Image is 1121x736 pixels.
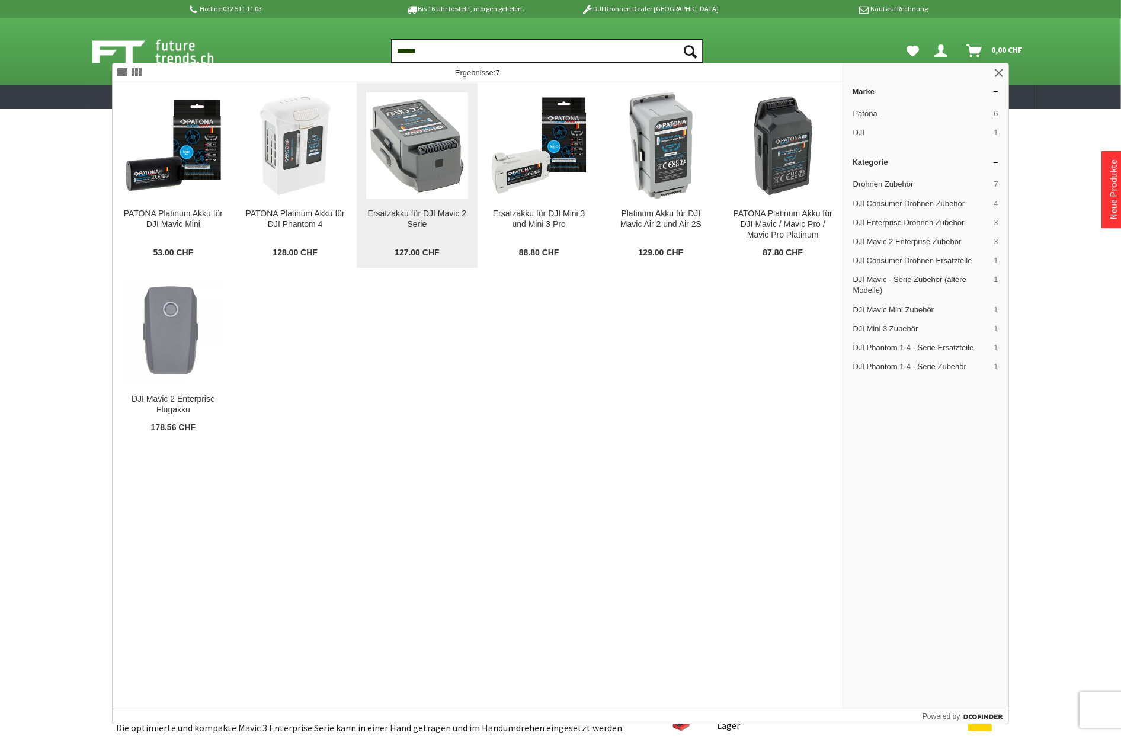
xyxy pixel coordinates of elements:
[678,39,703,63] button: Suchen
[853,324,989,334] span: DJI Mini 3 Zubehör
[763,248,803,258] span: 87.80 CHF
[255,92,335,199] img: PATONA Platinum Akku für DJI Phantom 4
[122,209,225,230] div: PATONA Platinum Akku für DJI Mavic Mini
[455,68,500,77] span: Ergebnisse:
[994,199,998,209] span: 4
[366,95,469,196] img: Ersatzakku für DJI Mavic 2 Serie
[600,83,722,268] a: Platinum Akku für DJI Mavic Air 2 und Air 2S Platinum Akku für DJI Mavic Air 2 und Air 2S 129.00 CHF
[235,83,356,268] a: PATONA Platinum Akku für DJI Phantom 4 PATONA Platinum Akku für DJI Phantom 4 128.00 CHF
[488,209,590,230] div: Ersatzakku für DJI Mini 3 und Mini 3 Pro
[1107,159,1119,220] a: Neue Produkte
[742,2,927,16] p: Kauf auf Rechnung
[991,40,1023,59] span: 0,00 CHF
[923,711,960,722] span: Powered by
[732,209,834,241] div: PATONA Platinum Akku für DJI Mavic / Mavic Pro / Mavic Pro Platinum
[994,179,998,190] span: 7
[496,68,500,77] span: 7
[994,217,998,228] span: 3
[122,96,225,195] img: PATONA Platinum Akku für DJI Mavic Mini
[113,83,234,268] a: PATONA Platinum Akku für DJI Mavic Mini PATONA Platinum Akku für DJI Mavic Mini 53.00 CHF
[391,39,703,63] input: Produkt, Marke, Kategorie, EAN, Artikelnummer…
[853,199,989,209] span: DJI Consumer Drohnen Zubehör
[994,305,998,315] span: 1
[122,280,225,383] img: DJI Mavic 2 Enterprise Flugakku
[639,248,683,258] span: 129.00 CHF
[843,82,1008,101] a: Marke
[153,248,194,258] span: 53.00 CHF
[901,39,925,63] a: Meine Favoriten
[273,248,317,258] span: 128.00 CHF
[843,153,1008,171] a: Kategorie
[994,343,998,353] span: 1
[994,108,998,119] span: 6
[962,39,1029,63] a: Warenkorb
[853,361,989,372] span: DJI Phantom 1-4 - Serie Zubehör
[122,394,225,415] div: DJI Mavic 2 Enterprise Flugakku
[113,268,234,443] a: DJI Mavic 2 Enterprise Flugakku DJI Mavic 2 Enterprise Flugakku 178.56 CHF
[994,236,998,247] span: 3
[853,127,989,138] span: DJI
[519,248,559,258] span: 88.80 CHF
[478,83,600,268] a: Ersatzakku für DJI Mini 3 und Mini 3 Pro Ersatzakku für DJI Mini 3 und Mini 3 Pro 88.80 CHF
[853,274,989,296] span: DJI Mavic - Serie Zubehör (ältere Modelle)
[372,2,557,16] p: Bis 16 Uhr bestellt, morgen geliefert.
[994,324,998,334] span: 1
[994,255,998,266] span: 1
[853,236,989,247] span: DJI Mavic 2 Enterprise Zubehör
[610,209,712,230] div: Platinum Akku für DJI Mavic Air 2 und Air 2S
[629,92,693,199] img: Platinum Akku für DJI Mavic Air 2 und Air 2S
[994,361,998,372] span: 1
[853,217,989,228] span: DJI Enterprise Drohnen Zubehör
[853,108,989,119] span: Patona
[357,83,478,268] a: Ersatzakku für DJI Mavic 2 Serie Ersatzakku für DJI Mavic 2 Serie 127.00 CHF
[395,248,439,258] span: 127.00 CHF
[853,305,989,315] span: DJI Mavic Mini Zubehör
[994,274,998,296] span: 1
[244,209,347,230] div: PATONA Platinum Akku für DJI Phantom 4
[488,94,590,198] img: Ersatzakku für DJI Mini 3 und Mini 3 Pro
[994,127,998,138] span: 1
[187,2,372,16] p: Hotline 032 511 11 03
[92,37,240,66] img: Shop Futuretrends - zur Startseite wechseln
[853,179,989,190] span: Drohnen Zubehör
[930,39,957,63] a: Hi, Serdar - Dein Konto
[923,709,1008,724] a: Powered by
[750,92,816,199] img: PATONA Platinum Akku für DJI Mavic / Mavic Pro / Mavic Pro Platinum
[722,83,844,268] a: PATONA Platinum Akku für DJI Mavic / Mavic Pro / Mavic Pro Platinum PATONA Platinum Akku für DJI ...
[853,255,989,266] span: DJI Consumer Drohnen Ersatzteile
[366,209,469,230] div: Ersatzakku für DJI Mavic 2 Serie
[151,423,196,433] span: 178.56 CHF
[558,2,742,16] p: DJI Drohnen Dealer [GEOGRAPHIC_DATA]
[853,343,989,353] span: DJI Phantom 1-4 - Serie Ersatzteile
